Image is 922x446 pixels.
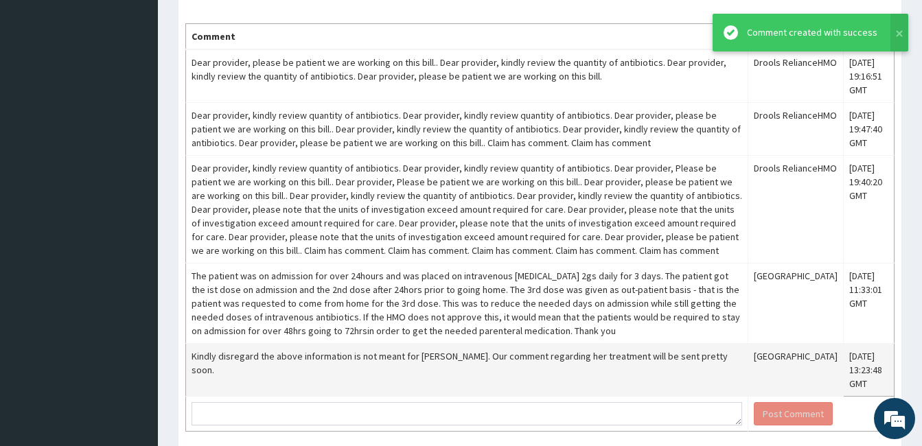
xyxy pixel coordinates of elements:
[748,263,844,344] td: [GEOGRAPHIC_DATA]
[71,77,231,95] div: Chat with us now
[748,49,844,103] td: Drools RelianceHMO
[748,103,844,156] td: Drools RelianceHMO
[186,24,748,50] th: Comment
[7,299,262,347] textarea: Type your message and hit 'Enter'
[844,49,895,103] td: [DATE] 19:16:51 GMT
[844,103,895,156] td: [DATE] 19:47:40 GMT
[754,402,833,425] button: Post Comment
[748,344,844,397] td: [GEOGRAPHIC_DATA]
[225,7,258,40] div: Minimize live chat window
[844,263,895,344] td: [DATE] 11:33:01 GMT
[25,69,56,103] img: d_794563401_company_1708531726252_794563401
[747,25,877,40] div: Comment created with success
[186,103,748,156] td: Dear provider, kindly review quantity of antibiotics. Dear provider, kindly review quantity of an...
[186,156,748,263] td: Dear provider, kindly review quantity of antibiotics. Dear provider, kindly review quantity of an...
[186,344,748,397] td: Kindly disregard the above information is not meant for [PERSON_NAME]. Our comment regarding her ...
[186,49,748,103] td: Dear provider, please be patient we are working on this bill.. Dear provider, kindly review the q...
[844,344,895,397] td: [DATE] 13:23:48 GMT
[748,156,844,263] td: Drools RelianceHMO
[80,135,189,274] span: We're online!
[844,156,895,263] td: [DATE] 19:40:20 GMT
[186,263,748,344] td: The patient was on admission for over 24hours and was placed on intravenous [MEDICAL_DATA] 2gs da...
